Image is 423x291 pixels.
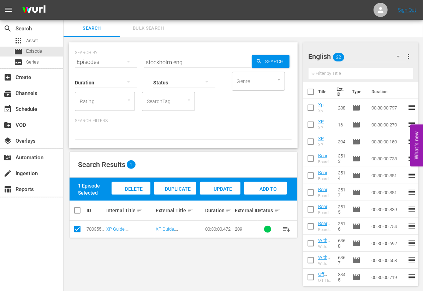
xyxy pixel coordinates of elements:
[369,99,408,116] td: 00:30:00.797
[127,160,136,169] span: 1
[405,52,413,61] span: more_vert
[4,105,12,113] span: Schedule
[352,188,361,197] span: Episode
[408,171,416,179] span: reorder
[252,55,290,68] button: Search
[369,235,408,252] td: 00:30:00.692
[248,186,283,205] span: Add to Workspace
[318,194,333,198] div: Boarding Pass [PERSON_NAME], [GEOGRAPHIC_DATA]
[369,218,408,235] td: 00:30:00.754
[318,227,333,232] div: Boarding Pass [GEOGRAPHIC_DATA], [GEOGRAPHIC_DATA]
[318,278,333,283] div: Off The Grid [GEOGRAPHIC_DATA], [GEOGRAPHIC_DATA]
[4,24,12,33] span: Search
[126,97,132,103] button: Open
[4,73,12,82] span: Create
[335,99,349,116] td: 238
[352,120,361,129] span: Episode
[75,118,292,124] p: Search Filters:
[408,103,416,112] span: reorder
[106,226,149,242] a: XP Guide, [GEOGRAPHIC_DATA] (Eng)
[408,154,416,162] span: reorder
[368,82,410,102] th: Duration
[235,226,242,232] span: 209
[352,273,361,281] span: Episode
[17,2,51,18] img: ans4CAIJ8jUAAAAAAAAAAAAAAAAAAAAAAAAgQb4GAAAAAAAAAAAAAAAAAAAAAAAAJMjXAAAAAAAAAAAAAAAAAAAAAAAAgAT5G...
[408,205,416,213] span: reorder
[244,182,287,195] button: Add to Workspace
[318,119,331,140] a: XP Guide, Kandy (Eng)
[235,208,256,213] div: External ID
[408,273,416,281] span: reorder
[318,210,333,215] div: Boarding Pass [GEOGRAPHIC_DATA], [GEOGRAPHIC_DATA]
[205,226,233,232] div: 00:30:00.472
[274,207,281,214] span: sort
[14,58,23,66] span: subtitles
[369,201,408,218] td: 00:30:00.839
[318,170,332,223] a: Boarding [GEOGRAPHIC_DATA], [GEOGRAPHIC_DATA](Eng)
[318,160,333,164] div: Boarding Pass [GEOGRAPHIC_DATA], [GEOGRAPHIC_DATA]
[14,47,23,56] span: Episode
[106,206,154,215] div: Internal Title
[352,137,361,146] span: Episode
[112,182,150,195] button: Delete Episodes
[348,82,368,102] th: Type
[68,24,116,32] span: Search
[318,204,332,262] a: Boarding Pass [GEOGRAPHIC_DATA], [GEOGRAPHIC_DATA](Eng)
[117,186,145,205] span: Delete Episodes
[352,171,361,180] span: Episode
[4,6,13,14] span: menu
[369,150,408,167] td: 00:30:00.733
[335,133,349,150] td: 394
[26,59,39,66] span: Series
[352,205,361,214] span: Episode
[408,222,416,230] span: reorder
[369,184,408,201] td: 00:30:00.881
[369,116,408,133] td: 00:30:00.270
[335,269,349,286] td: 3345
[318,82,333,102] th: Title
[259,206,276,215] div: Status
[14,36,23,45] span: Asset
[335,235,349,252] td: 6368
[405,48,413,65] button: more_vert
[369,133,408,150] td: 00:30:00.159
[262,55,290,68] span: Search
[4,121,12,129] span: create_new_folder
[226,207,232,214] span: sort
[352,256,361,265] span: Episode
[154,182,196,195] button: Duplicate Episode
[369,167,408,184] td: 00:30:00.881
[335,201,349,218] td: 3515
[408,256,416,264] span: reorder
[78,160,125,169] span: Search Results
[4,89,12,97] span: subscriptions
[335,167,349,184] td: 3514
[352,154,361,163] span: Episode
[318,102,332,139] a: Xp Guide [GEOGRAPHIC_DATA] (ENG)
[318,187,332,240] a: Boarding Pass [PERSON_NAME], [GEOGRAPHIC_DATA](Eng)
[156,226,198,237] a: XP Guide, [GEOGRAPHIC_DATA]
[78,182,110,196] div: 1 Episode Selected
[156,206,203,215] div: External Title
[335,116,349,133] td: 16
[318,136,332,162] a: XP Guide, Boracay ( Eng)
[408,239,416,247] span: reorder
[318,238,332,280] a: With Love From [GEOGRAPHIC_DATA] Ep 2 (Eng)
[369,252,408,269] td: 00:30:00.508
[352,222,361,231] span: Episode
[398,7,416,13] a: Sign Out
[186,97,192,103] button: Open
[318,153,332,222] a: Boarding Pass [GEOGRAPHIC_DATA], [GEOGRAPHIC_DATA] (ENGLISH)
[352,103,361,112] span: Episode
[318,177,333,181] div: Boarding [GEOGRAPHIC_DATA], [GEOGRAPHIC_DATA]
[309,47,407,66] div: English
[333,82,348,102] th: Ext. ID
[124,24,172,32] span: Bulk Search
[369,269,408,286] td: 00:30:00.719
[283,225,291,233] span: playlist_add
[318,261,333,266] div: With Love From [GEOGRAPHIC_DATA] Ep 1
[318,244,333,249] div: With Love From [GEOGRAPHIC_DATA] Ep 2
[318,143,333,147] div: XP Guide, [GEOGRAPHIC_DATA]
[205,206,233,215] div: Duration
[205,186,236,205] span: Update Metadata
